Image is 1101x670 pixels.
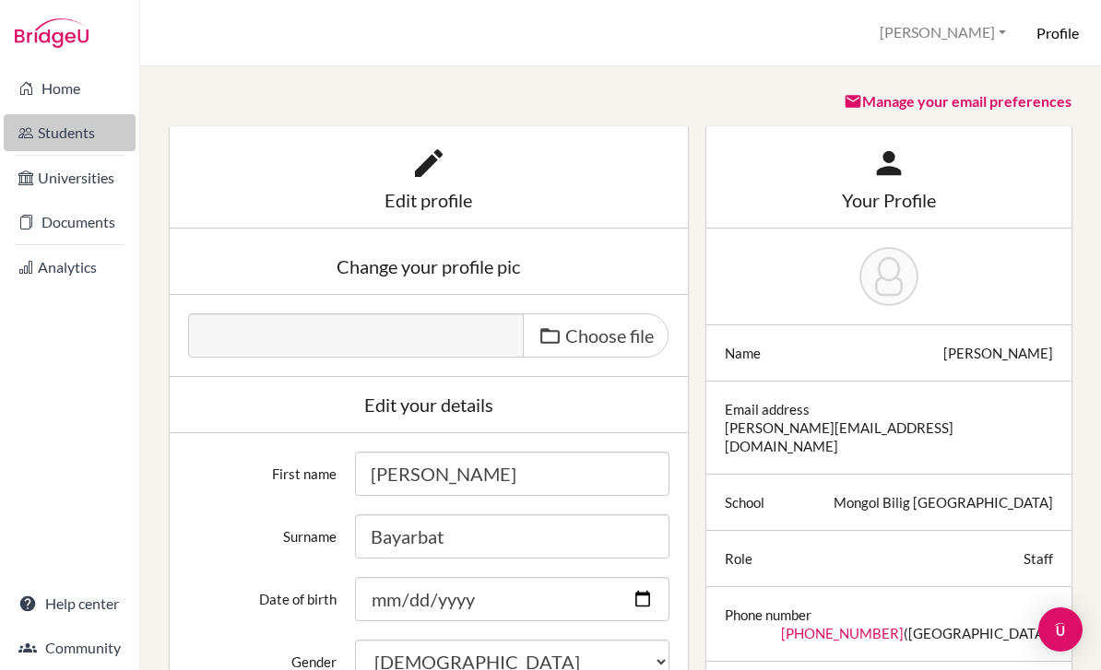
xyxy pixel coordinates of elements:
div: Change your profile pic [188,257,669,276]
label: First name [179,452,346,483]
button: [PERSON_NAME] [871,16,1014,50]
div: Email address [725,400,810,418]
div: Phone number [725,605,811,624]
label: Date of birth [179,577,346,608]
h6: Profile [1036,23,1079,43]
a: Home [4,70,136,107]
div: Name [725,344,761,362]
div: Staff [1024,549,1053,568]
div: ([GEOGRAPHIC_DATA]) [781,624,1053,642]
a: Help center [4,585,136,622]
img: Bridge-U [15,18,89,48]
div: School [725,493,764,511]
a: Analytics [4,249,136,286]
div: Your Profile [725,191,1053,209]
div: Edit profile [188,191,669,209]
div: [PERSON_NAME][EMAIL_ADDRESS][DOMAIN_NAME] [725,418,1053,455]
div: Mongol Bilig [GEOGRAPHIC_DATA] [834,493,1053,511]
div: Open Intercom Messenger [1038,607,1083,652]
a: Universities [4,159,136,196]
a: Documents [4,204,136,241]
img: Nandin Bayarbat [859,247,918,306]
a: [PHONE_NUMBER] [781,625,904,641]
div: Edit your details [188,395,669,414]
label: Surname [179,514,346,546]
span: Choose file [565,324,654,347]
a: Manage your email preferences [844,92,1071,110]
div: [PERSON_NAME] [943,344,1053,362]
div: Role [725,549,752,568]
a: Students [4,114,136,151]
a: Community [4,629,136,666]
